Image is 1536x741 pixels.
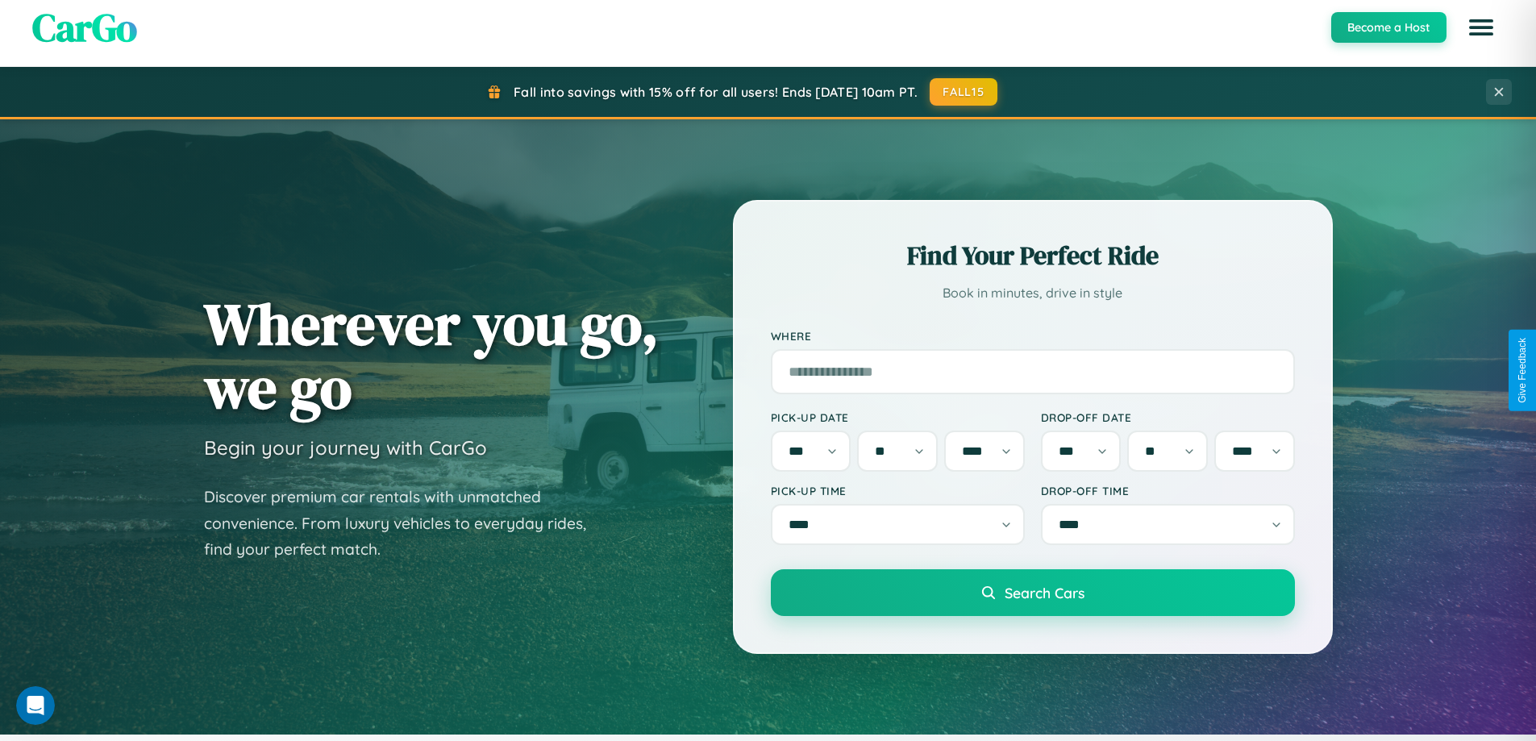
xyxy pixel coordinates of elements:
h3: Begin your journey with CarGo [204,435,487,460]
label: Pick-up Date [771,410,1025,424]
h2: Find Your Perfect Ride [771,238,1295,273]
label: Where [771,329,1295,343]
div: Give Feedback [1517,338,1528,403]
span: Fall into savings with 15% off for all users! Ends [DATE] 10am PT. [514,84,918,100]
span: Search Cars [1005,584,1084,602]
p: Discover premium car rentals with unmatched convenience. From luxury vehicles to everyday rides, ... [204,484,607,563]
iframe: Intercom live chat [16,686,55,725]
span: CarGo [32,1,137,54]
button: FALL15 [930,78,997,106]
h1: Wherever you go, we go [204,292,659,419]
button: Search Cars [771,569,1295,616]
label: Drop-off Time [1041,484,1295,497]
label: Drop-off Date [1041,410,1295,424]
button: Become a Host [1331,12,1447,43]
p: Book in minutes, drive in style [771,281,1295,305]
label: Pick-up Time [771,484,1025,497]
button: Open menu [1459,5,1504,50]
